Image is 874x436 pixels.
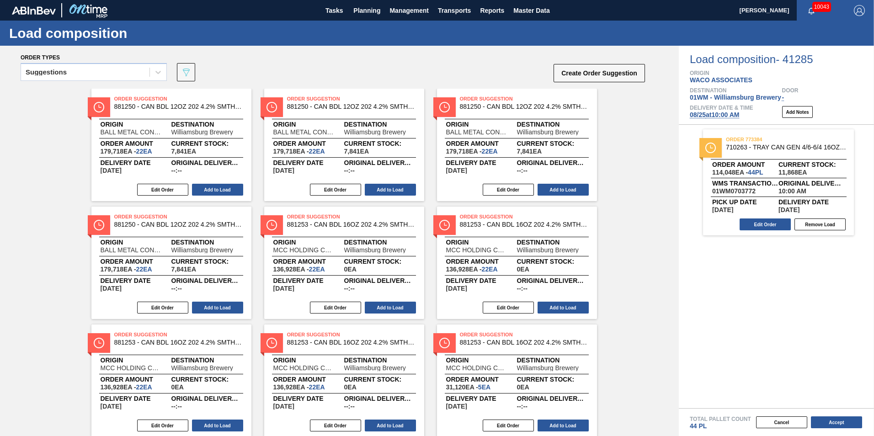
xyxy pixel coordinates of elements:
span: statusOrder Suggestion881250 - CAN BDL 12OZ 202 4.2% SMTH 0924 6PACK 06OriginBALL METAL CONTAINER... [91,89,251,201]
span: Order amount [273,259,344,264]
span: ,7,841,EA, [344,148,369,154]
span: Delivery Date [446,278,517,283]
span: Original delivery time [171,160,242,165]
button: Edit Order [137,184,188,196]
span: Order amount [712,162,778,167]
span: Current Stock: [344,377,415,382]
span: statusOrder Suggestion881253 - CAN BDL 16OZ 202 4.2% SMTH 0924 6PACK BEOriginMCC HOLDING COMPANY ... [264,207,424,319]
span: Order amount [273,141,344,146]
img: status [94,338,104,348]
span: Order amount [101,377,171,382]
span: Destination [344,122,415,127]
span: 136,928EA-22EA [101,384,152,390]
span: Order amount [101,259,171,264]
span: 44,PL [748,169,763,176]
button: Add to Load [192,302,243,314]
span: 22,EA [136,383,152,391]
span: 08/25/2025 [273,167,294,174]
span: statusOrder Suggestion881250 - CAN BDL 12OZ 202 4.2% SMTH 0924 6PACK 06OriginBALL METAL CONTAINER... [264,89,424,201]
button: Edit Order [310,184,361,196]
span: 179,718EA-22EA [273,148,325,154]
span: Origin [446,122,517,127]
button: Accept [811,416,862,428]
span: Williamsburg Brewery [517,129,579,135]
span: ,7,841,EA, [517,148,542,154]
span: 22,EA [482,266,498,273]
span: 31,120EA-5EA [446,384,491,390]
span: Original delivery time [517,278,588,283]
span: Delivery Date & Time [690,105,753,111]
span: Load composition - 41285 [690,54,874,65]
span: MCC HOLDING COMPANY LLC [446,365,508,371]
span: Order amount [446,259,517,264]
button: Add Notes [782,106,813,118]
span: 881253 - CAN BDL 16OZ 202 4.2% SMTH 0924 6PACK BE [287,221,415,228]
span: --:-- [171,285,182,292]
span: Management [389,5,429,16]
button: Edit Order [483,184,534,196]
span: Origin [101,357,171,363]
button: Edit Order [137,420,188,431]
span: 179,718EA-22EA [446,148,498,154]
span: ,7,841,EA, [171,148,197,154]
span: Order amount [446,141,517,146]
span: BALL METAL CONTAINER GROUP [446,129,508,135]
span: --:-- [517,285,528,292]
button: Create Order Suggestion [554,64,645,82]
span: Destination [517,357,588,363]
span: Destination [517,239,588,245]
span: ,7,841,EA, [171,266,197,272]
button: Edit Order [310,302,361,314]
span: Original delivery time [778,181,845,186]
span: ,08/24/2025 [712,207,733,213]
span: Current Stock: [171,141,242,146]
span: --:-- [517,167,528,174]
span: Williamsburg Brewery [517,247,579,253]
span: BALL METAL CONTAINER GROUP [101,247,162,253]
span: Origin [446,357,517,363]
span: Delivery Date [446,396,517,401]
img: status [439,220,450,230]
button: Remove Load [794,218,846,230]
span: 881253 - CAN BDL 16OZ 202 4.2% SMTH 0924 6PACK BE [460,221,588,228]
span: 01WM - Williamsburg Brewery [690,94,781,101]
span: 22,EA [309,148,325,155]
span: Delivery Date [778,199,845,205]
span: --:-- [517,403,528,409]
span: 22,EA [136,148,152,155]
button: Notifications [797,4,826,17]
span: 710263 - TRAY CAN GEN 4/6-6/4 16OZ GEN KRFT 1986- [726,144,847,151]
img: status [266,220,277,230]
span: Williamsburg Brewery [344,247,406,253]
span: 08/25/2025 [101,285,122,292]
span: Original delivery time [344,160,415,165]
span: 08/25/2025 [446,285,467,292]
span: Origin [690,70,874,76]
span: Williamsburg Brewery [344,365,406,371]
span: - [782,94,784,101]
span: Delivery Date [273,278,344,283]
span: 08/25 at 10:00 AM [690,111,739,118]
span: ,0,EA, [344,384,357,390]
img: status [439,102,450,112]
span: 136,928EA-22EA [273,384,325,390]
span: Current Stock: [778,162,845,167]
span: Original delivery time [517,160,588,165]
span: 22,EA [309,383,325,391]
span: 881250 - CAN BDL 12OZ 202 4.2% SMTH 0924 6PACK 06 [114,103,242,110]
button: Cancel [756,416,807,428]
span: 881253 - CAN BDL 16OZ 202 4.2% SMTH 0924 6PACK BE [114,339,242,346]
span: 179,718EA-22EA [101,148,152,154]
span: Delivery Date [273,396,344,401]
span: Current Stock: [171,377,242,382]
span: Current Stock: [344,259,415,264]
span: MCC HOLDING COMPANY LLC [101,365,162,371]
span: ,0,EA, [517,266,529,272]
span: BALL METAL CONTAINER GROUP [273,129,335,135]
button: Add to Load [365,420,416,431]
span: 5,EA [478,383,490,391]
span: --:-- [344,403,355,409]
span: 10043 [812,2,831,12]
span: Master Data [513,5,549,16]
button: Add to Load [538,420,589,431]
